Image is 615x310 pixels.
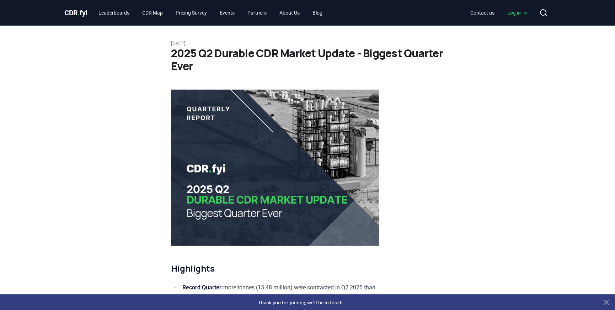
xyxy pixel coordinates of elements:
img: blog post image [171,90,379,246]
strong: Record Quarter: [182,284,223,291]
a: Pricing Survey [170,6,213,19]
h2: Highlights [171,263,379,274]
p: [DATE] [171,40,444,47]
a: CDR Map [137,6,169,19]
nav: Main [465,6,534,19]
span: . [78,9,80,17]
h1: 2025 Q2 Durable CDR Market Update - Biggest Quarter Ever [171,47,444,73]
a: About Us [274,6,305,19]
a: Blog [307,6,328,19]
span: Log in [507,9,528,16]
a: Events [214,6,240,19]
a: Partners [242,6,272,19]
nav: Main [93,6,328,19]
a: Leaderboards [93,6,135,19]
a: CDR.fyi [64,8,87,18]
span: CDR fyi [64,9,87,17]
a: Log in [502,6,534,19]
a: Contact us [465,6,500,19]
li: more tonnes (15.48 million) were contracted in Q2 2025 than all prior quarters combined (13.6 mil... [180,283,379,303]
